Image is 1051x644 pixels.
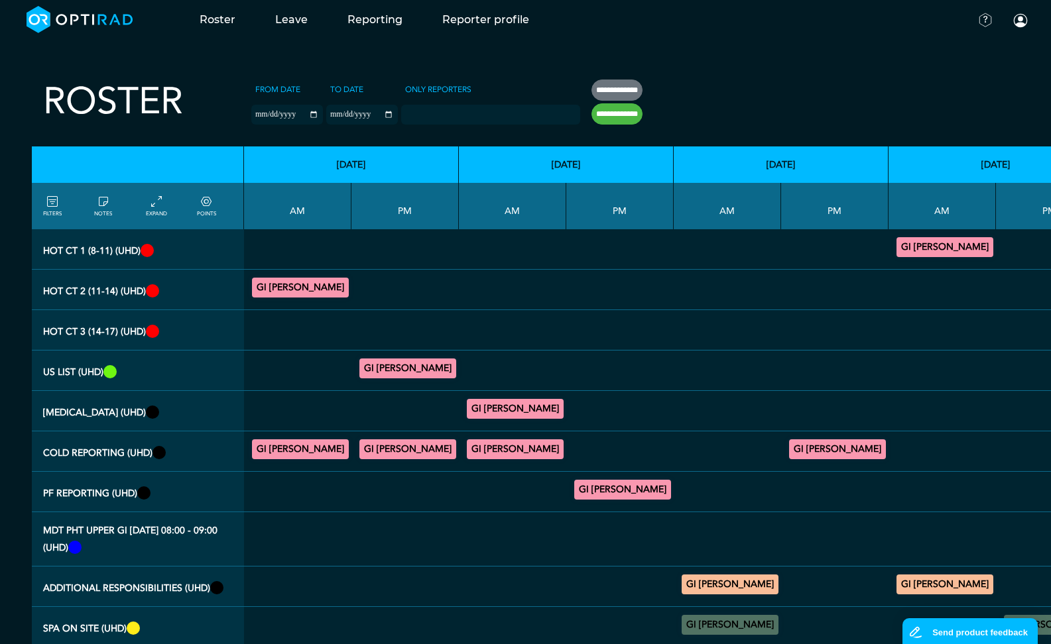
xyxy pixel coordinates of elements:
div: General CT/General MRI 07:00 - 11:00 [252,439,349,459]
label: Only Reporters [401,80,475,99]
summary: GI [PERSON_NAME] [684,576,776,592]
th: Hot CT 1 (8-11) (UHD) [32,229,244,270]
th: MDT PHT Upper GI Monday 08:00 - 09:00 (UHD) [32,512,244,566]
div: On Site 07:00 - 08:00 [682,615,778,635]
h2: Roster [43,80,183,124]
div: General CT/General MRI 16:00 - 18:00 [789,439,886,459]
th: [DATE] [459,146,674,183]
th: AM [244,183,351,229]
div: US General Adult 14:00 - 16:00 [359,358,456,378]
th: Additional Responsibilities (UHD) [32,566,244,607]
div: FLU General Adult 09:00 - 11:00 [467,399,564,419]
summary: GI [PERSON_NAME] [898,239,991,255]
th: PF Reporting (UHD) [32,472,244,512]
summary: GI [PERSON_NAME] [254,441,347,457]
summary: GI [PERSON_NAME] [469,441,562,457]
th: Fluoroscopy (UHD) [32,391,244,431]
img: brand-opti-rad-logos-blue-and-white-d2f68631ba2948856bd03f2d395fb146ddc8fb01b4b6e9315ea85fa773367... [27,6,133,33]
a: collapse/expand expected points [197,194,216,218]
summary: GI [PERSON_NAME] [361,441,454,457]
summary: GI [PERSON_NAME] [684,617,776,633]
input: null [402,107,469,119]
th: Cold Reporting (UHD) [32,431,244,472]
summary: GI [PERSON_NAME] [469,401,562,417]
div: General CT/General MRI 07:00 - 08:00 [467,439,564,459]
th: [DATE] [674,146,889,183]
div: General CT/General MRI 16:00 - 17:00 [359,439,456,459]
th: PM [351,183,459,229]
th: AM [889,183,996,229]
label: To date [326,80,367,99]
div: CT Trauma & Urgent 11:00 - 14:00 [252,278,349,297]
th: AM [459,183,566,229]
summary: GI [PERSON_NAME] [898,576,991,592]
div: General XR 13:00 - 14:00 [574,480,671,500]
a: FILTERS [43,194,62,218]
summary: GI [PERSON_NAME] [361,360,454,376]
th: [DATE] [244,146,459,183]
div: CT Trauma & Urgent 08:00 - 11:00 [896,237,993,257]
summary: GI [PERSON_NAME] [576,482,669,498]
th: PM [781,183,889,229]
summary: GI [PERSON_NAME] [254,280,347,295]
th: Hot CT 2 (11-14) (UHD) [32,270,244,310]
th: Hot CT 3 (14-17) (UHD) [32,310,244,350]
th: PM [566,183,674,229]
summary: GI [PERSON_NAME] [791,441,884,457]
div: Deputy CD duties 11:00 - 13:00 [896,574,993,594]
a: collapse/expand entries [146,194,167,218]
th: US list (UHD) [32,350,244,391]
th: AM [674,183,781,229]
label: From date [251,80,304,99]
a: show/hide notes [94,194,112,218]
div: Clinical Director 11:00 - 13:00 [682,574,778,594]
